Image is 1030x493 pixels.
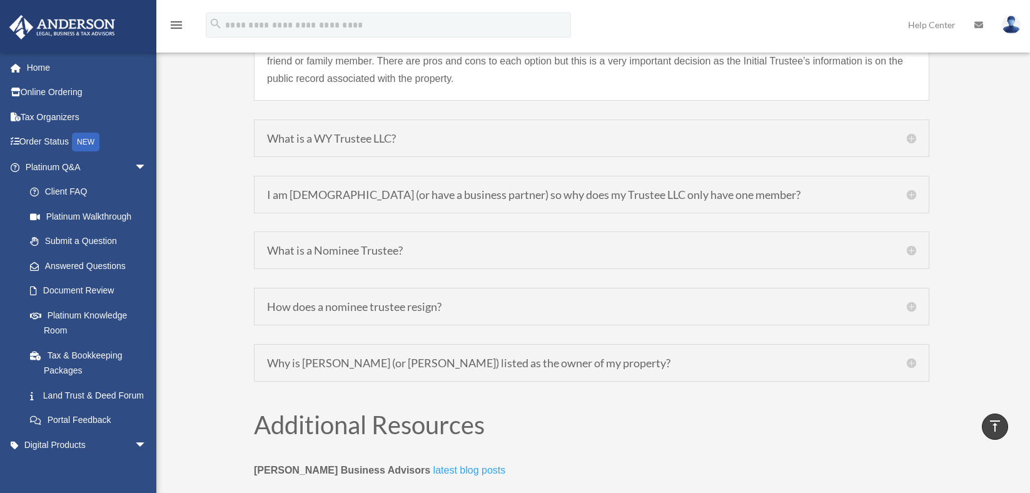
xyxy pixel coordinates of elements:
h5: What is a Nominee Trustee? [267,245,916,256]
a: latest blog posts [433,465,506,482]
span: arrow_drop_down [134,432,159,458]
h5: Why is [PERSON_NAME] (or [PERSON_NAME]) listed as the owner of my property? [267,357,916,368]
a: Platinum Q&Aarrow_drop_down [9,155,166,180]
i: search [209,17,223,31]
a: vertical_align_top [982,414,1008,440]
i: menu [169,18,184,33]
b: [PERSON_NAME] Business Advisors [254,465,430,475]
a: Document Review [18,278,166,303]
a: Digital Productsarrow_drop_down [9,432,166,457]
a: Platinum Walkthrough [18,204,166,229]
a: Client FAQ [18,180,166,205]
a: Home [9,55,166,80]
a: Tax Organizers [9,104,166,130]
a: menu [169,22,184,33]
img: Anderson Advisors Platinum Portal [6,15,119,39]
a: Platinum Knowledge Room [18,303,166,343]
h5: I am [DEMOGRAPHIC_DATA] (or have a business partner) so why does my Trustee LLC only have one mem... [267,189,916,200]
h2: Additional Resources [254,412,929,444]
a: Answered Questions [18,253,166,278]
a: Submit a Question [18,229,166,254]
a: Order StatusNEW [9,130,166,155]
a: Tax & Bookkeeping Packages [18,343,166,383]
h5: What is a WY Trustee LLC? [267,133,916,144]
h5: How does a nominee trustee resign? [267,301,916,312]
a: Portal Feedback [18,408,166,433]
i: vertical_align_top [987,419,1002,434]
p: This is covered in detail in the above video. Options include a WY Trustee LLC, an [PERSON_NAME] ... [267,35,916,88]
a: Land Trust & Deed Forum [18,383,159,408]
a: Online Ordering [9,80,166,105]
div: NEW [72,133,99,151]
span: arrow_drop_down [134,155,159,180]
img: User Pic [1002,16,1021,34]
